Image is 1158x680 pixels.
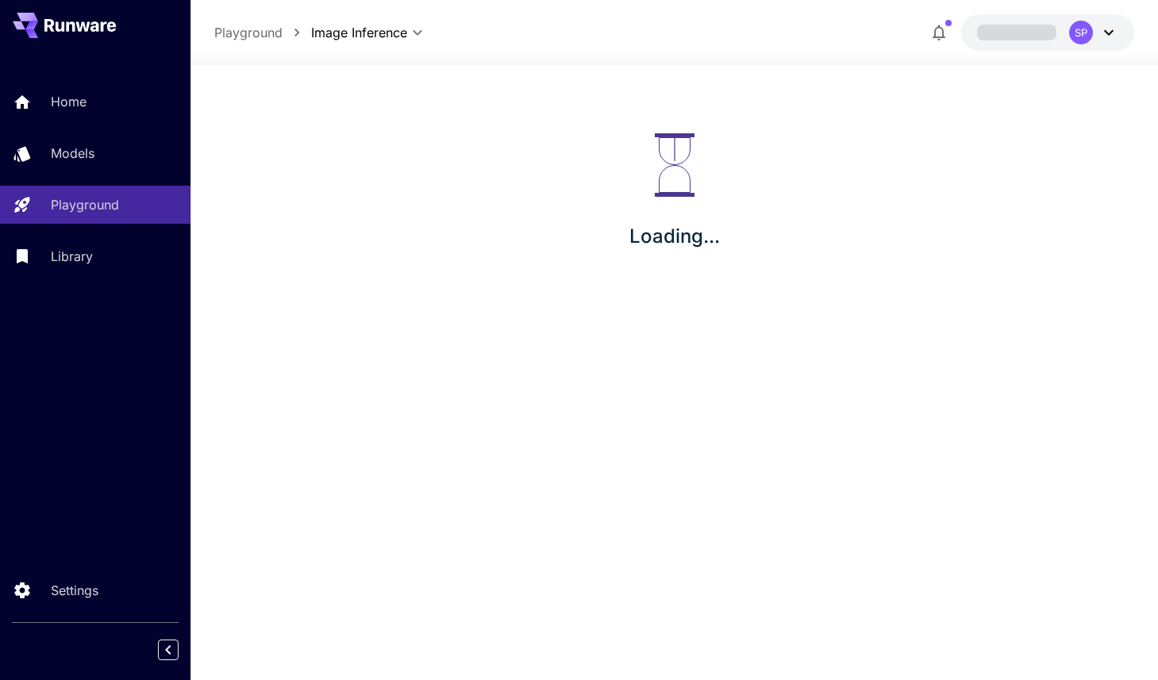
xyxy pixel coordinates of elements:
span: Image Inference [311,23,407,42]
p: Playground [51,195,119,214]
div: SP [1069,21,1093,44]
p: Home [51,92,87,111]
div: Collapse sidebar [170,636,190,664]
nav: breadcrumb [214,23,311,42]
button: Collapse sidebar [158,640,179,660]
button: SP [961,14,1134,51]
a: Playground [214,23,283,42]
p: Library [51,247,93,266]
p: Loading... [629,222,720,251]
p: Models [51,144,94,163]
p: Settings [51,581,98,600]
